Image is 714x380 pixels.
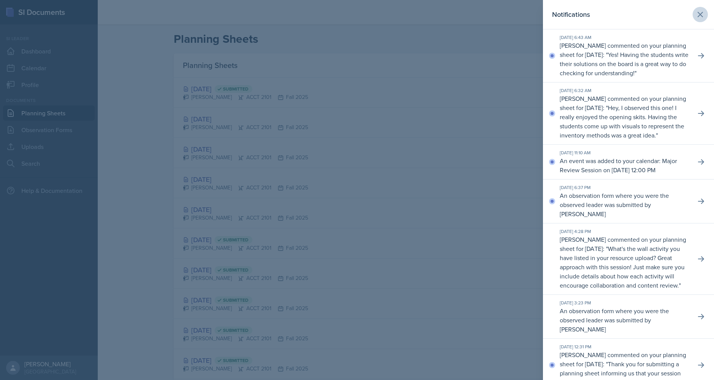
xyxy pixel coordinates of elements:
[560,34,690,41] div: [DATE] 6:43 AM
[560,149,690,156] div: [DATE] 11:10 AM
[560,94,690,140] p: [PERSON_NAME] commented on your planning sheet for [DATE]: " "
[560,244,685,289] p: What's the wall activity you have listed in your resource upload? Great approach with this sessio...
[560,306,690,334] p: An observation form where you were the observed leader was submitted by [PERSON_NAME]
[560,343,690,350] div: [DATE] 12:31 PM
[560,50,688,77] p: Yes! Having the students write their solutions on the board is a great way to do checking for und...
[560,184,690,191] div: [DATE] 6:37 PM
[552,9,590,20] h2: Notifications
[560,299,690,306] div: [DATE] 3:23 PM
[560,87,690,94] div: [DATE] 6:32 AM
[560,41,690,78] p: [PERSON_NAME] commented on your planning sheet for [DATE]: " "
[560,156,690,175] p: An event was added to your calendar: Major Review Session on [DATE] 12:00 PM
[560,235,690,290] p: [PERSON_NAME] commented on your planning sheet for [DATE]: " "
[560,103,684,139] p: Hey, I observed this one! I really enjoyed the opening skits. Having the students come up with vi...
[560,228,690,235] div: [DATE] 4:28 PM
[560,191,690,218] p: An observation form where you were the observed leader was submitted by [PERSON_NAME]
